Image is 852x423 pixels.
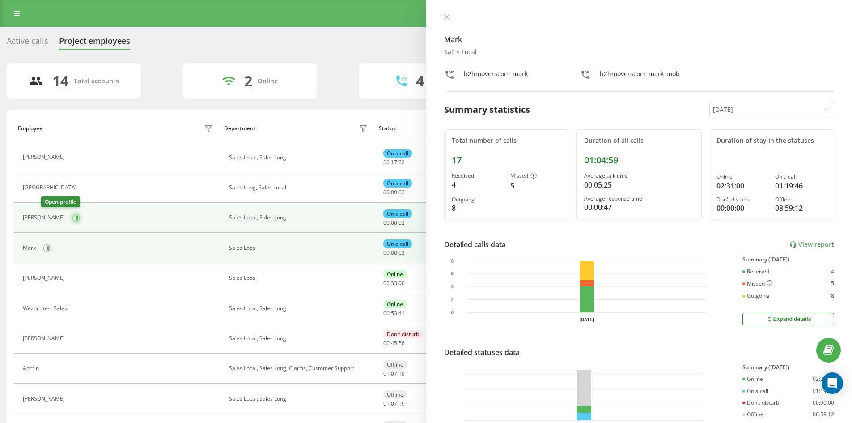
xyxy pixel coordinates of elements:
[391,249,397,256] span: 00
[23,245,38,251] div: Mark
[41,196,80,207] div: Open profile
[716,197,768,203] div: Don't disturb
[444,347,520,358] div: Detailed statuses data
[822,372,843,394] div: Open Intercom Messenger
[383,401,405,407] div: : :
[244,73,252,90] div: 2
[383,149,412,158] div: On a call
[391,219,397,226] span: 00
[452,173,503,179] div: Received
[383,279,390,287] span: 02
[383,339,390,347] span: 00
[74,77,119,85] div: Total accounts
[742,313,834,325] button: Expand details
[416,73,424,90] div: 4
[584,137,694,145] div: Duration of all calls
[742,293,770,299] div: Outgoing
[59,36,130,50] div: Project employees
[383,280,405,286] div: : :
[831,280,834,287] div: 5
[23,184,79,191] div: [GEOGRAPHIC_DATA]
[451,272,454,277] text: 6
[742,376,763,382] div: Online
[383,189,405,196] div: : :
[383,400,390,407] span: 01
[742,269,769,275] div: Received
[23,305,69,312] div: Wezom test Sales
[813,376,834,382] div: 02:31:00
[452,197,503,203] div: Outgoing
[452,203,503,214] div: 8
[383,250,405,256] div: : :
[229,365,370,372] div: Sales Local, Sales Long, Claims, Customer Support
[444,103,530,116] div: Summary statistics
[742,388,768,394] div: On a call
[23,335,67,342] div: [PERSON_NAME]
[383,370,390,377] span: 01
[23,154,67,160] div: [PERSON_NAME]
[600,69,680,82] div: h2hmoverscom_mark_mob
[23,396,67,402] div: [PERSON_NAME]
[23,275,67,281] div: [PERSON_NAME]
[451,310,454,315] text: 0
[229,396,370,402] div: Sales Local, Sales Long
[229,245,370,251] div: Sales Local
[742,280,773,287] div: Missed
[451,259,454,264] text: 8
[383,371,405,377] div: : :
[383,340,405,346] div: : :
[383,179,412,188] div: On a call
[813,400,834,406] div: 00:00:00
[229,154,370,161] div: Sales Local, Sales Long
[23,365,41,372] div: Admin
[391,279,397,287] span: 33
[229,335,370,342] div: Sales Local, Sales Long
[716,174,768,180] div: Online
[383,390,407,399] div: Offline
[383,300,407,308] div: Online
[383,310,405,316] div: : :
[584,202,694,213] div: 00:00:47
[383,209,412,218] div: On a call
[383,188,390,196] span: 00
[18,125,42,132] div: Employee
[444,48,835,56] div: Sales Local
[444,239,506,250] div: Detailed calls data
[813,388,834,394] div: 01:19:46
[391,370,397,377] span: 07
[716,137,827,145] div: Duration of stay in the statuses
[383,270,407,278] div: Online
[789,241,834,248] a: View report
[229,275,370,281] div: Sales Local
[229,305,370,312] div: Sales Local, Sales Long
[510,180,562,191] div: 5
[379,125,396,132] div: Status
[398,400,405,407] span: 19
[383,158,390,166] span: 00
[224,125,256,132] div: Department
[451,297,454,302] text: 2
[742,400,779,406] div: Don't disturb
[383,220,405,226] div: : :
[229,214,370,221] div: Sales Local, Sales Long
[391,400,397,407] span: 07
[398,188,405,196] span: 02
[398,370,405,377] span: 19
[444,34,835,45] h4: Mark
[7,36,48,50] div: Active calls
[831,293,834,299] div: 8
[584,179,694,190] div: 00:05:25
[584,196,694,202] div: Average response time
[398,249,405,256] span: 02
[383,239,412,248] div: On a call
[579,317,594,322] text: [DATE]
[451,284,454,289] text: 4
[23,214,67,221] div: [PERSON_NAME]
[391,158,397,166] span: 17
[716,203,768,214] div: 00:00:00
[510,173,562,180] div: Missed
[383,309,390,317] span: 00
[258,77,278,85] div: Online
[52,73,68,90] div: 14
[398,219,405,226] span: 02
